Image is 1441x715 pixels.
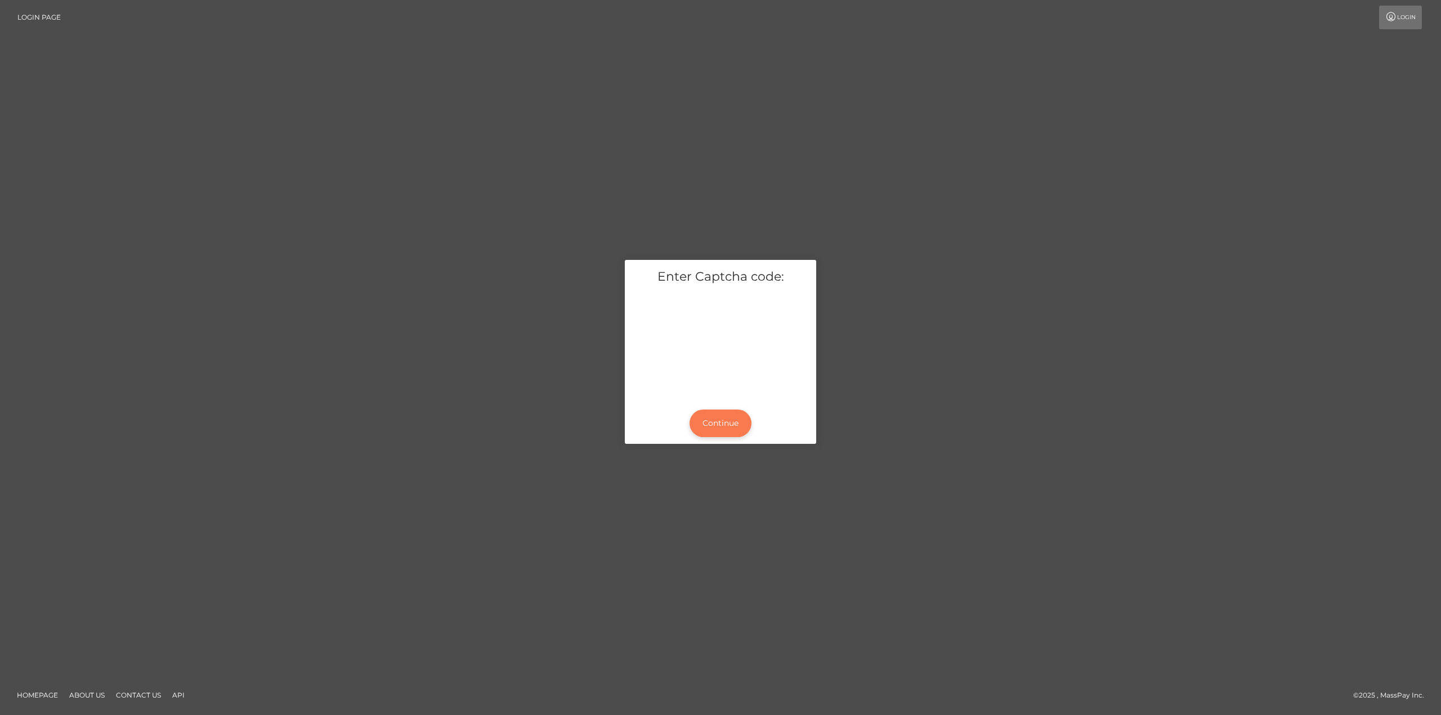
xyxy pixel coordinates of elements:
div: © 2025 , MassPay Inc. [1353,689,1433,701]
a: Contact Us [111,686,165,704]
a: API [168,686,189,704]
h5: Enter Captcha code: [633,268,808,286]
a: Homepage [12,686,62,704]
button: Continue [690,410,751,437]
a: Login [1379,6,1422,29]
a: Login Page [17,6,61,29]
a: About Us [65,686,109,704]
iframe: mtcaptcha [633,294,808,394]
